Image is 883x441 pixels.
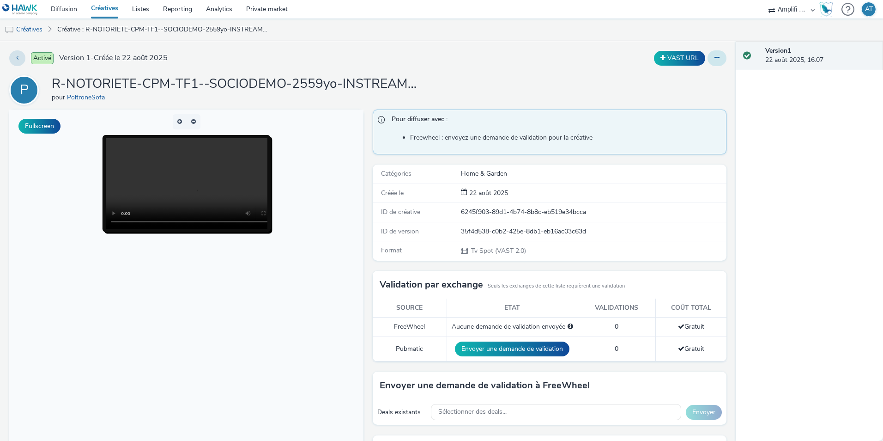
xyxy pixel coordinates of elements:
span: ID de créative [381,208,420,216]
div: Création 22 août 2025, 16:07 [467,189,508,198]
button: Envoyer [686,405,722,420]
span: Créée le [381,189,404,197]
button: Envoyer une demande de validation [455,342,569,356]
div: Deals existants [377,408,426,417]
span: ID de version [381,227,419,236]
small: Seuls les exchanges de cette liste requièrent une validation [488,282,625,290]
th: Source [373,299,447,318]
span: Version 1 - Créée le 22 août 2025 [59,53,168,63]
div: 35f4d538-c0b2-425e-8db1-eb16ac03c63d [461,227,726,236]
span: Activé [31,52,54,64]
span: pour [52,93,67,102]
img: Hawk Academy [819,2,833,17]
li: Freewheel : envoyez une demande de validation pour la créative [410,133,722,142]
strong: Version 1 [765,46,791,55]
div: 6245f903-89d1-4b74-8b8c-eb519e34bcca [461,208,726,217]
th: Coût total [656,299,727,318]
div: Home & Garden [461,169,726,178]
h3: Envoyer une demande de validation à FreeWheel [380,379,590,392]
th: Validations [578,299,656,318]
span: Tv Spot (VAST 2.0) [470,246,526,255]
th: Etat [447,299,578,318]
a: Créative : R-NOTORIETE-CPM-TF1--SOCIODEMO-2559yo-INSTREAM-1x1-TV-15s-P-INSTREAM-1x1-W35Promo-$427... [53,18,273,41]
span: 0 [615,344,618,353]
img: undefined Logo [2,4,38,15]
button: VAST URL [654,51,705,66]
button: Fullscreen [18,119,60,134]
div: Sélectionnez un deal ci-dessous et cliquez sur Envoyer pour envoyer une demande de validation à F... [568,322,573,331]
a: PoltroneSofa [67,93,109,102]
h3: Validation par exchange [380,278,483,292]
img: tv [5,25,14,35]
h1: R-NOTORIETE-CPM-TF1--SOCIODEMO-2559yo-INSTREAM-1x1-TV-15s-P-INSTREAM-1x1-W35Promo-$427404871$ [52,75,421,93]
span: Sélectionner des deals... [438,408,507,416]
span: 0 [615,322,618,331]
span: Catégories [381,169,411,178]
td: Pubmatic [373,337,447,361]
div: AT [865,2,873,16]
a: Hawk Academy [819,2,837,17]
a: P [9,86,42,94]
div: P [20,77,29,103]
td: FreeWheel [373,318,447,337]
span: 22 août 2025 [467,189,508,197]
span: Gratuit [678,322,704,331]
div: 22 août 2025, 16:07 [765,46,876,65]
span: Format [381,246,402,255]
span: Pour diffuser avec : [392,115,717,127]
div: Dupliquer la créative en un VAST URL [652,51,708,66]
span: Gratuit [678,344,704,353]
div: Aucune demande de validation envoyée [452,322,573,331]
